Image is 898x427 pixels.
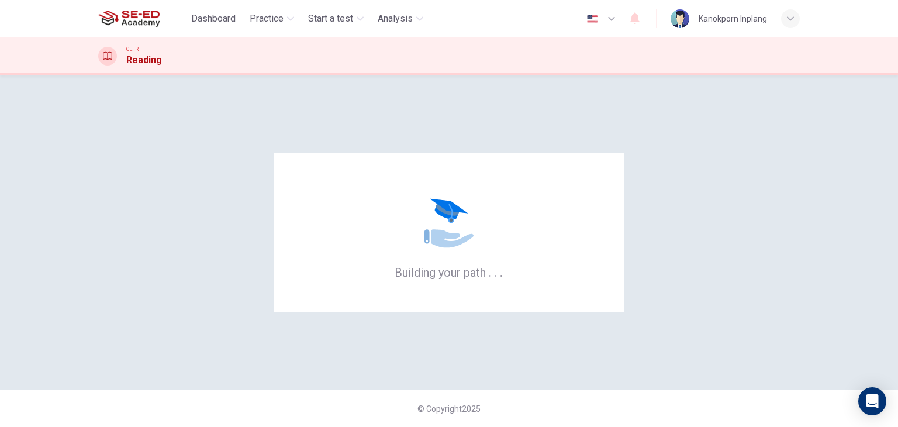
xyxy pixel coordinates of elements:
[98,7,186,30] a: SE-ED Academy logo
[671,9,689,28] img: Profile picture
[585,15,600,23] img: en
[186,8,240,29] button: Dashboard
[98,7,160,30] img: SE-ED Academy logo
[303,8,368,29] button: Start a test
[126,53,162,67] h1: Reading
[191,12,236,26] span: Dashboard
[858,387,886,415] div: Open Intercom Messenger
[395,264,503,280] h6: Building your path
[493,261,498,281] h6: .
[417,404,481,414] span: © Copyright 2025
[250,12,284,26] span: Practice
[373,8,428,29] button: Analysis
[308,12,353,26] span: Start a test
[499,261,503,281] h6: .
[245,8,299,29] button: Practice
[488,261,492,281] h6: .
[126,45,139,53] span: CEFR
[699,12,767,26] div: Kanokporn Inplang
[378,12,413,26] span: Analysis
